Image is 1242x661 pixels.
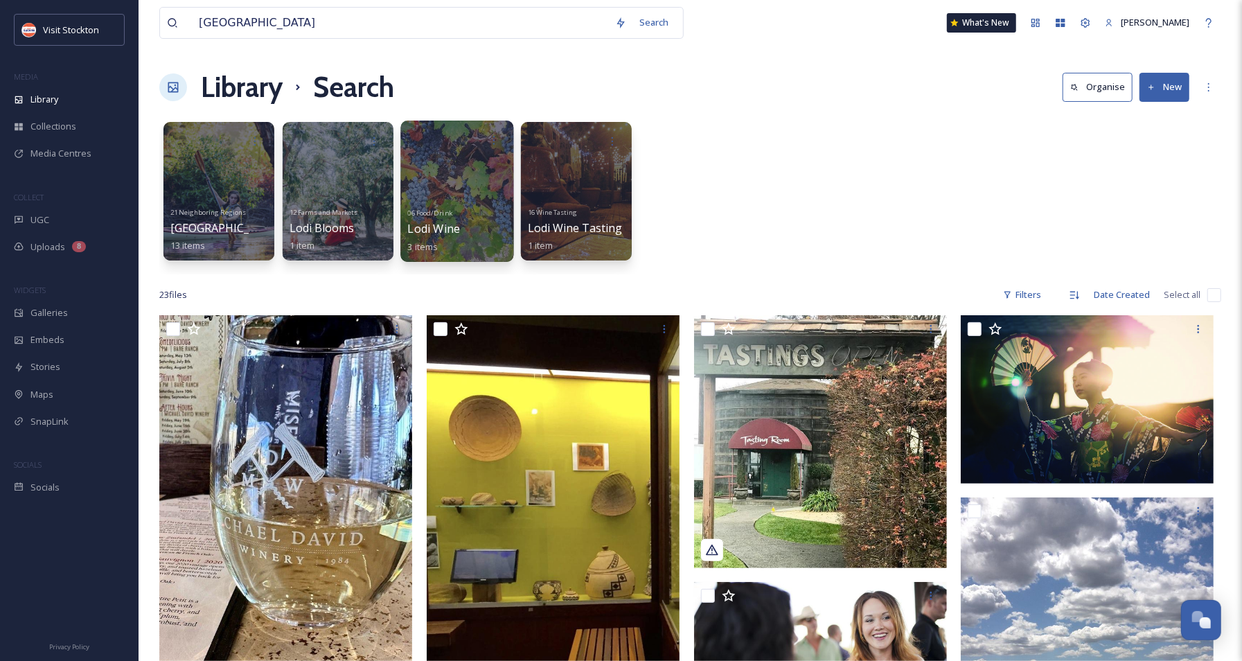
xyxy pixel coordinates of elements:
img: unnamed.jpeg [22,23,36,37]
span: [PERSON_NAME] [1121,16,1189,28]
div: 8 [72,241,86,252]
span: Embeds [30,333,64,346]
a: [PERSON_NAME] [1098,9,1196,36]
span: 1 item [528,239,553,252]
div: Date Created [1087,281,1157,308]
a: Privacy Policy [49,637,89,654]
a: Library [201,67,283,108]
img: no-rights-7de0742b4d0989fe52f573321cd3053ea305bb48b1d17e125ecfbe70c9312548.jpg [694,315,947,568]
span: Lodi Blooms [290,220,354,236]
a: 12 Farms and MarketsLodi Blooms1 item [290,204,357,252]
img: MickeGrove_64517878_10156749274904232_4758845651121340416_o_VisitLodiFB.jpg [961,315,1214,484]
span: COLLECT [14,192,44,202]
a: 06 Food/DrinkLodi Wine3 items [408,204,460,252]
a: What's New [947,13,1016,33]
span: [GEOGRAPHIC_DATA] [170,220,282,236]
span: Galleries [30,306,68,319]
span: Stories [30,360,60,373]
button: New [1139,73,1189,101]
span: Maps [30,388,53,401]
span: 13 items [170,239,205,252]
h1: Search [313,67,394,108]
span: UGC [30,213,49,227]
span: 3 items [408,240,438,252]
a: 21 Neighboring Regions[GEOGRAPHIC_DATA]13 items [170,204,282,252]
span: Lodi Wine Tasting [528,220,622,236]
a: Organise [1063,73,1139,101]
span: Collections [30,120,76,133]
span: MEDIA [14,71,38,82]
span: Media Centres [30,147,91,160]
span: 16 Wine Tasting [528,208,577,217]
span: Uploads [30,240,65,254]
button: Open Chat [1181,600,1221,640]
input: Search your library [192,8,608,38]
button: Organise [1063,73,1133,101]
span: Visit Stockton [43,24,99,36]
span: Lodi Wine [408,221,460,236]
span: WIDGETS [14,285,46,295]
span: 1 item [290,239,314,252]
span: Select all [1164,288,1200,301]
div: Search [633,9,676,36]
span: Privacy Policy [49,642,89,651]
span: SOCIALS [14,459,42,470]
span: 12 Farms and Markets [290,208,357,217]
span: SnapLink [30,415,69,428]
a: 16 Wine TastingLodi Wine Tasting1 item [528,204,622,252]
span: 23 file s [159,288,187,301]
div: Filters [996,281,1048,308]
span: Library [30,93,58,106]
span: Socials [30,481,60,494]
span: 06 Food/Drink [408,208,452,217]
span: 21 Neighboring Regions [170,208,246,217]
